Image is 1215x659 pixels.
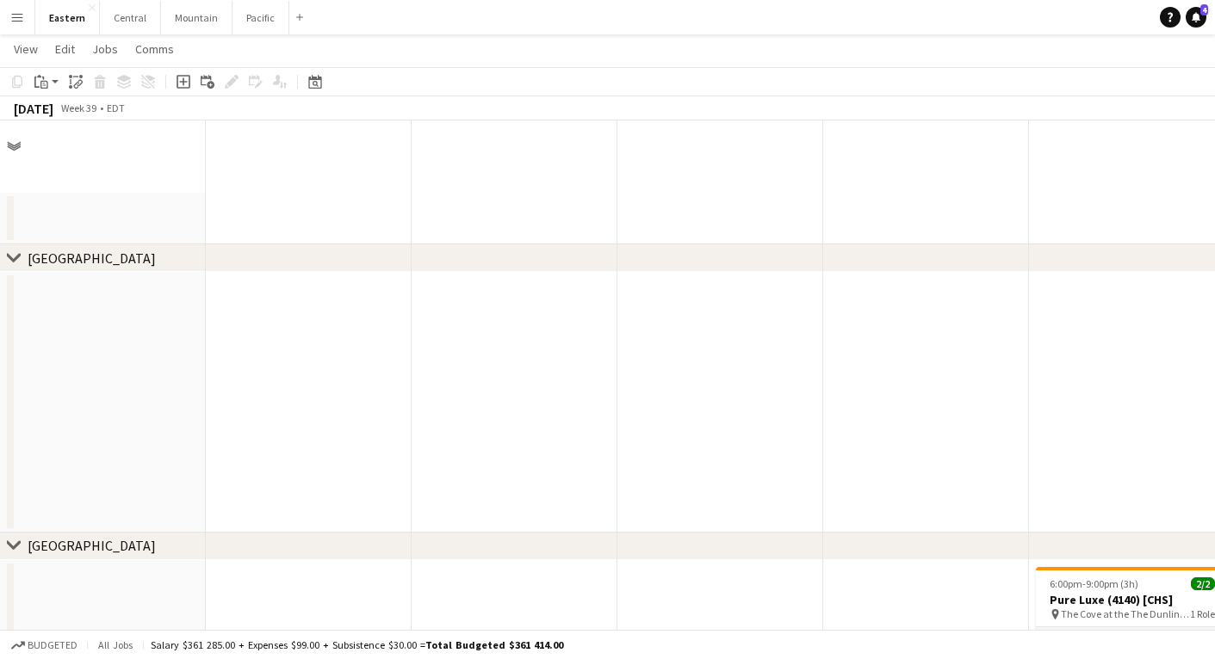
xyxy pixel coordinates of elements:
div: [DATE] [14,100,53,117]
div: [GEOGRAPHIC_DATA] [28,249,156,267]
a: Jobs [85,38,125,60]
span: All jobs [95,638,136,651]
span: 1 Role [1190,607,1215,620]
span: Jobs [92,41,118,57]
span: Comms [135,41,174,57]
a: Comms [128,38,181,60]
span: Budgeted [28,639,77,651]
span: Week 39 [57,102,100,114]
div: [GEOGRAPHIC_DATA] [28,537,156,554]
button: Central [100,1,161,34]
span: Edit [55,41,75,57]
a: 4 [1186,7,1206,28]
div: EDT [107,102,125,114]
button: Budgeted [9,636,80,655]
button: Pacific [232,1,289,34]
span: View [14,41,38,57]
a: View [7,38,45,60]
div: Salary $361 285.00 + Expenses $99.00 + Subsistence $30.00 = [151,638,563,651]
span: The Cove at the The Dunlin ([PERSON_NAME][GEOGRAPHIC_DATA], [GEOGRAPHIC_DATA]) [1061,607,1190,620]
span: 4 [1200,4,1208,15]
button: Mountain [161,1,232,34]
span: 6:00pm-9:00pm (3h) [1050,577,1138,590]
span: 2/2 [1191,577,1215,590]
span: Total Budgeted $361 414.00 [425,638,563,651]
a: Edit [48,38,82,60]
button: Eastern [35,1,100,34]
